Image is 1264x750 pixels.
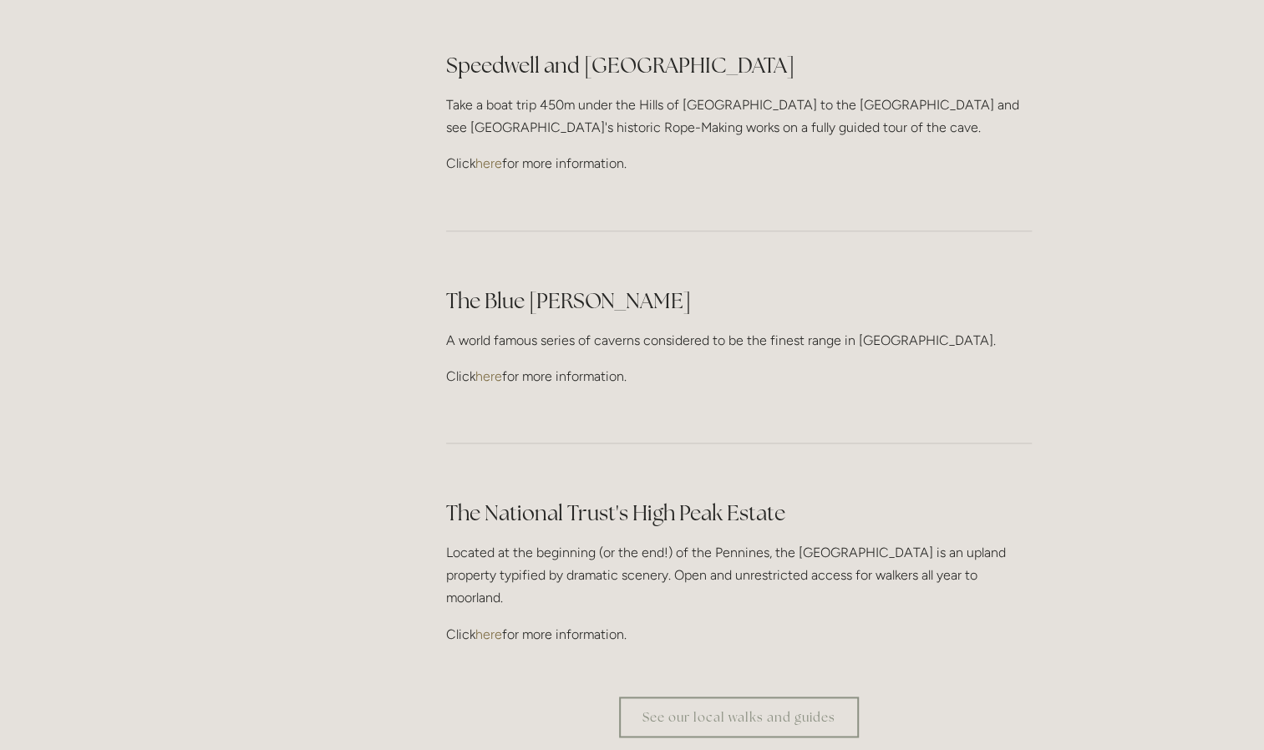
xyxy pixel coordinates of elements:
h2: Speedwell and [GEOGRAPHIC_DATA] [446,51,1032,80]
a: See our local walks and guides [619,697,859,737]
p: A world famous series of caverns considered to be the finest range in [GEOGRAPHIC_DATA]. [446,329,1032,352]
a: here [475,368,502,384]
p: Click for more information. [446,623,1032,668]
h2: The National Trust's High Peak Estate [446,499,1032,528]
h2: The Blue [PERSON_NAME] [446,286,1032,316]
p: Located at the beginning (or the end!) of the Pennines, the [GEOGRAPHIC_DATA] is an upland proper... [446,541,1032,610]
p: Click for more information. [446,365,1032,388]
p: Click for more information. [446,152,1032,175]
a: here [475,155,502,171]
a: here [475,626,502,642]
p: Take a boat trip 450m under the Hills of [GEOGRAPHIC_DATA] to the [GEOGRAPHIC_DATA] and see [GEOG... [446,94,1032,139]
